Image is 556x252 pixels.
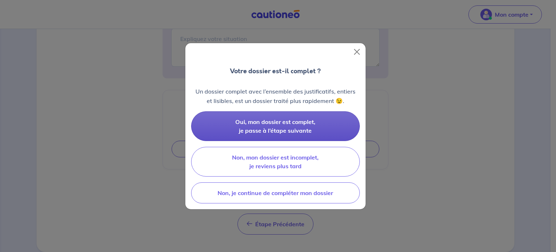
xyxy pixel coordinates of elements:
[218,189,333,197] span: Non, je continue de compléter mon dossier
[230,66,321,76] p: Votre dossier est-il complet ?
[191,147,360,177] button: Non, mon dossier est incomplet, je reviens plus tard
[351,46,363,58] button: Close
[191,182,360,203] button: Non, je continue de compléter mon dossier
[235,118,315,134] span: Oui, mon dossier est complet, je passe à l’étape suivante
[232,154,319,170] span: Non, mon dossier est incomplet, je reviens plus tard
[191,111,360,141] button: Oui, mon dossier est complet, je passe à l’étape suivante
[191,87,360,106] p: Un dossier complet avec l’ensemble des justificatifs, entiers et lisibles, est un dossier traité ...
